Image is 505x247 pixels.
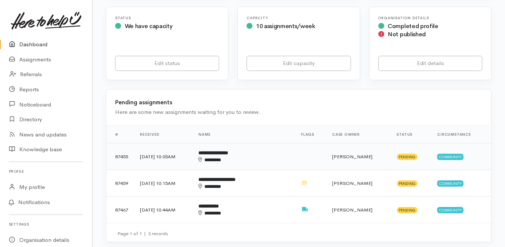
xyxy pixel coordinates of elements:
td: [PERSON_NAME] [326,143,391,170]
th: Received [134,125,193,143]
span: | [144,230,146,237]
span: Completed profile [388,22,438,30]
th: Status [391,125,432,143]
b: Pending assignments [115,99,172,106]
a: Edit details [378,56,482,71]
th: Case Owner [326,125,391,143]
td: 87467 [106,196,134,223]
h6: Profile [9,166,83,176]
span: Community [437,180,464,186]
h6: Capacity [247,16,351,20]
div: Here are some new assignments waiting for you to review. [115,108,482,116]
th: Flags [295,125,326,143]
td: [DATE] 10:15AM [134,170,193,196]
span: Community [437,154,464,160]
span: 10 assignments/week [256,22,315,30]
span: Pending [397,154,418,160]
span: Not published [388,30,426,38]
td: [DATE] 10:44AM [134,196,193,223]
a: Edit capacity [247,56,351,71]
h6: Settings [9,219,83,229]
th: Name [193,125,295,143]
span: Pending [397,180,418,186]
span: We have capacity [125,22,173,30]
h6: Status [115,16,219,20]
h6: Organisation Details [378,16,482,20]
a: Edit status [115,56,219,71]
td: 87459 [106,170,134,196]
span: Pending [397,207,418,213]
th: Circumstance [431,125,491,143]
small: Page 1 of 1 3 records [117,230,168,237]
td: [PERSON_NAME] [326,196,391,223]
th: # [106,125,134,143]
td: 87455 [106,143,134,170]
td: [PERSON_NAME] [326,170,391,196]
span: Community [437,207,464,213]
td: [DATE] 10:05AM [134,143,193,170]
